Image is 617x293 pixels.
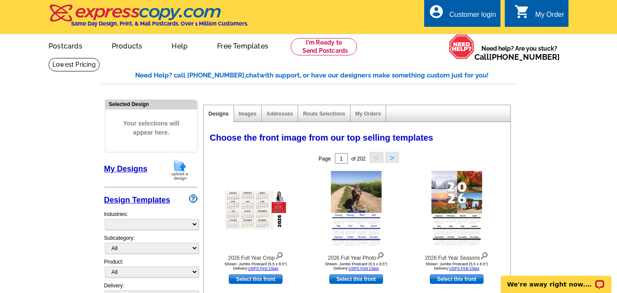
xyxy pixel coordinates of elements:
[98,35,156,55] a: Products
[449,11,496,23] div: Customer login
[409,262,504,270] div: Shown: Jumbo Postcard (5.5 x 8.5") Delivery:
[489,52,560,61] a: [PHONE_NUMBER]
[225,190,286,229] img: 2026 Full Year Crisp
[376,250,384,260] img: view design details
[49,10,248,27] a: Same Day Design, Print, & Mail Postcards. Over 1 Million Customers.
[208,111,229,117] a: Designs
[495,266,617,293] iframe: LiveChat chat widget
[429,10,496,20] a: account_circle Customer login
[248,266,279,270] a: USPS First Class
[104,234,198,258] div: Subcategory:
[535,11,564,23] div: My Order
[104,164,147,173] a: My Designs
[158,35,201,55] a: Help
[112,110,191,146] span: Your selections will appear here.
[266,111,293,117] a: Addresses
[370,152,383,163] button: <
[169,159,191,181] img: upload-design
[430,274,484,284] a: use this design
[208,250,303,262] div: 2026 Full Year Crisp
[351,156,366,162] span: of 202
[203,35,282,55] a: Free Templates
[303,111,345,117] a: Route Selections
[71,20,248,27] h4: Same Day Design, Print, & Mail Postcards. Over 1 Million Customers.
[514,4,530,19] i: shopping_cart
[239,111,257,117] a: Images
[349,266,379,270] a: USPS First Class
[246,71,260,79] span: chat
[229,274,283,284] a: use this design
[449,266,480,270] a: USPS First Class
[308,262,404,270] div: Shown: Jumbo Postcard (5.5 x 8.5") Delivery:
[208,262,303,270] div: Shown: Jumbo Postcard (5.5 x 8.5") Delivery:
[104,196,170,204] a: Design Templates
[308,250,404,262] div: 2026 Full Year Photo
[409,250,504,262] div: 2026 Full Year Seasons
[474,52,560,61] span: Call
[210,133,433,142] span: Choose the front image from our top selling templates
[104,206,198,234] div: Industries:
[429,4,444,19] i: account_circle
[432,171,482,249] img: 2026 Full Year Seasons
[480,250,488,260] img: view design details
[318,156,331,162] span: Page
[355,111,381,117] a: My Orders
[329,274,383,284] a: use this design
[104,258,198,282] div: Product:
[514,10,564,20] a: shopping_cart My Order
[35,35,96,55] a: Postcards
[275,250,283,260] img: view design details
[385,152,399,163] button: >
[135,71,516,80] div: Need Help? call [PHONE_NUMBER], with support, or have our designers make something custom just fo...
[331,171,382,249] img: 2026 Full Year Photo
[449,34,474,59] img: help
[189,194,198,203] img: design-wizard-help-icon.png
[474,44,564,61] span: Need help? Are you stuck?
[105,100,197,108] div: Selected Design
